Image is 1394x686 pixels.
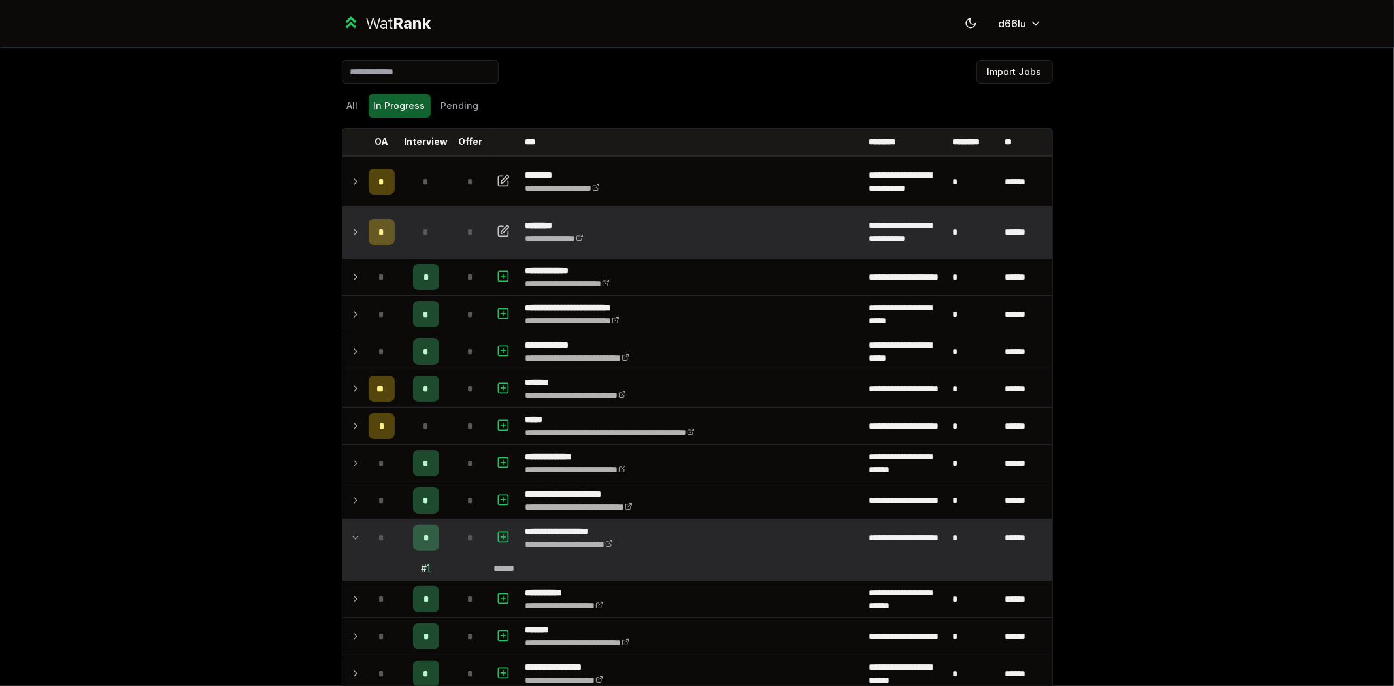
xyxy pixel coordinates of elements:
button: Import Jobs [976,60,1053,84]
button: All [342,94,363,118]
div: Wat [365,13,431,34]
p: Offer [458,135,482,148]
p: Interview [404,135,448,148]
p: OA [374,135,388,148]
span: d66lu [999,16,1027,31]
a: WatRank [342,13,431,34]
button: In Progress [369,94,431,118]
button: d66lu [988,12,1053,35]
div: # 1 [422,562,431,575]
button: Pending [436,94,484,118]
span: Rank [393,14,431,33]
